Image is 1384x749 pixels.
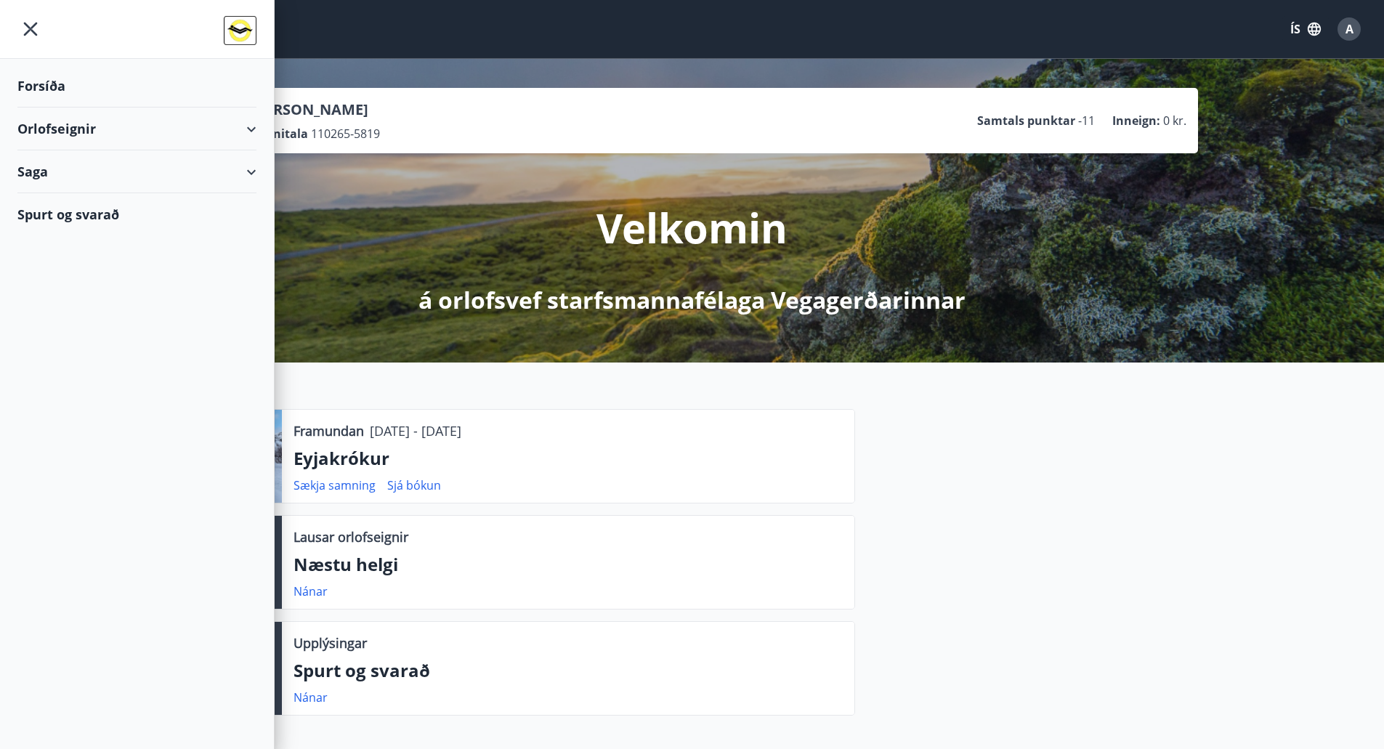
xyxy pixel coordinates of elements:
button: A [1332,12,1367,46]
div: Saga [17,150,256,193]
p: Velkomin [596,200,788,255]
p: [PERSON_NAME] [251,100,380,120]
p: á orlofsvef starfsmannafélaga Vegagerðarinnar [418,284,966,316]
button: ÍS [1282,16,1329,42]
p: Lausar orlofseignir [294,527,408,546]
a: Nánar [294,689,328,705]
a: Nánar [294,583,328,599]
p: Framundan [294,421,364,440]
div: Orlofseignir [17,108,256,150]
div: Spurt og svarað [17,193,256,235]
p: Næstu helgi [294,552,843,577]
p: Upplýsingar [294,633,367,652]
p: [DATE] - [DATE] [370,421,461,440]
p: Inneign : [1112,113,1160,129]
p: Spurt og svarað [294,658,843,683]
span: 110265-5819 [311,126,380,142]
button: menu [17,16,44,42]
span: -11 [1078,113,1095,129]
p: Eyjakrókur [294,446,843,471]
a: Sjá bókun [387,477,441,493]
img: union_logo [224,16,256,45]
span: A [1345,21,1353,37]
p: Kennitala [251,126,308,142]
span: 0 kr. [1163,113,1186,129]
p: Samtals punktar [977,113,1075,129]
div: Forsíða [17,65,256,108]
a: Sækja samning [294,477,376,493]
